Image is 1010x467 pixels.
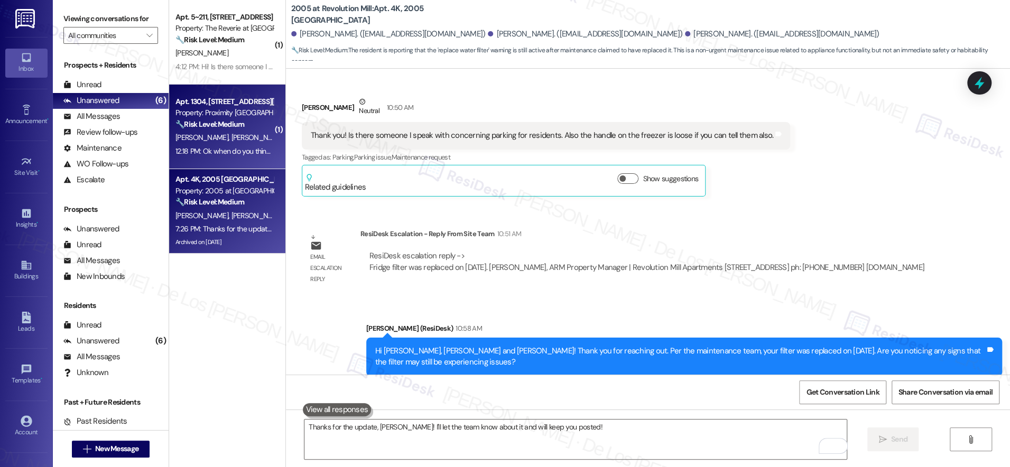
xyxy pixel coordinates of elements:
[175,62,947,71] div: 4:12 PM: Hi! Is there someone I can ask or a number I can call just to get details about pest con...
[36,219,38,227] span: •
[898,387,993,398] span: Share Conversation via email
[175,119,244,129] strong: 🔧 Risk Level: Medium
[967,435,975,444] i: 
[175,35,244,44] strong: 🔧 Risk Level: Medium
[153,92,169,109] div: (6)
[366,323,1002,338] div: [PERSON_NAME] (ResiDesk)
[369,250,924,272] div: ResiDesk escalation reply -> Fridge filter was replaced on [DATE]. [PERSON_NAME], ARM Property Ma...
[291,3,503,26] b: 2005 at Revolution Mill: Apt. 4K, 2005 [GEOGRAPHIC_DATA]
[175,174,273,185] div: Apt. 4K, 2005 [GEOGRAPHIC_DATA]
[384,102,414,113] div: 10:50 AM
[867,427,919,451] button: Send
[175,23,273,34] div: Property: The Reverie at [GEOGRAPHIC_DATA][PERSON_NAME]
[153,333,169,349] div: (6)
[53,300,169,311] div: Residents
[5,204,48,233] a: Insights •
[63,79,101,90] div: Unread
[892,380,999,404] button: Share Conversation via email
[72,441,150,457] button: New Message
[488,29,682,40] div: [PERSON_NAME]. ([EMAIL_ADDRESS][DOMAIN_NAME])
[53,60,169,71] div: Prospects + Residents
[63,143,122,154] div: Maintenance
[175,197,244,207] strong: 🔧 Risk Level: Medium
[354,153,391,162] span: Parking issue ,
[391,153,450,162] span: Maintenance request
[63,335,119,347] div: Unanswered
[83,445,91,453] i: 
[47,116,49,123] span: •
[375,345,985,368] div: Hi [PERSON_NAME], [PERSON_NAME] and [PERSON_NAME]! Thank you for reaching out. Per the maintenanc...
[175,211,231,220] span: [PERSON_NAME]
[175,96,273,107] div: Apt. 1304, [STREET_ADDRESS][PERSON_NAME]
[799,380,886,404] button: Get Conversation Link
[175,48,228,58] span: [PERSON_NAME]
[95,443,138,454] span: New Message
[175,224,496,233] div: 7:26 PM: Thanks for the update, [PERSON_NAME]! I'll let the team know about it and will keep you ...
[453,323,482,334] div: 10:58 AM
[175,107,273,118] div: Property: Proximity [GEOGRAPHIC_DATA]
[175,185,273,197] div: Property: 2005 at [GEOGRAPHIC_DATA]
[146,31,152,40] i: 
[231,211,287,220] span: [PERSON_NAME]
[63,271,125,282] div: New Inbounds
[63,223,119,235] div: Unanswered
[5,153,48,181] a: Site Visit •
[643,173,698,184] label: Show suggestions
[63,239,101,250] div: Unread
[231,133,284,142] span: [PERSON_NAME]
[5,360,48,389] a: Templates •
[685,29,879,40] div: [PERSON_NAME]. ([EMAIL_ADDRESS][DOMAIN_NAME])
[302,96,790,122] div: [PERSON_NAME]
[63,11,158,27] label: Viewing conversations for
[63,174,105,185] div: Escalate
[15,9,37,29] img: ResiDesk Logo
[63,320,101,331] div: Unread
[5,412,48,441] a: Account
[291,29,486,40] div: [PERSON_NAME]. ([EMAIL_ADDRESS][DOMAIN_NAME])
[891,434,907,445] span: Send
[494,228,521,239] div: 10:51 AM
[806,387,879,398] span: Get Conversation Link
[63,111,120,122] div: All Messages
[63,158,128,170] div: WO Follow-ups
[311,130,773,141] div: Thank you! Is there someone I speak with concerning parking for residents. Also the handle on the...
[175,12,273,23] div: Apt. 5~211, [STREET_ADDRESS]
[63,367,108,378] div: Unknown
[63,255,120,266] div: All Messages
[175,146,343,156] div: 12:18 PM: Ok when do you think they'll be able to get in?
[5,256,48,285] a: Buildings
[5,309,48,337] a: Leads
[305,173,366,193] div: Related guidelines
[41,375,42,382] span: •
[291,46,347,54] strong: 🔧 Risk Level: Medium
[5,49,48,77] a: Inbox
[360,228,933,243] div: ResiDesk Escalation - Reply From Site Team
[175,133,231,142] span: [PERSON_NAME]
[357,96,381,118] div: Neutral
[38,167,40,175] span: •
[63,416,127,427] div: Past Residents
[63,95,119,106] div: Unanswered
[53,397,169,408] div: Past + Future Residents
[63,127,137,138] div: Review follow-ups
[68,27,141,44] input: All communities
[53,204,169,215] div: Prospects
[304,419,847,459] textarea: To enrich screen reader interactions, please activate Accessibility in Grammarly extension settings
[310,251,351,285] div: Email escalation reply
[332,153,354,162] span: Parking ,
[302,150,790,165] div: Tagged as:
[174,236,274,249] div: Archived on [DATE]
[63,351,120,362] div: All Messages
[291,45,1010,68] span: : The resident is reporting that the 'replace water filter' warning is still active after mainten...
[878,435,886,444] i: 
